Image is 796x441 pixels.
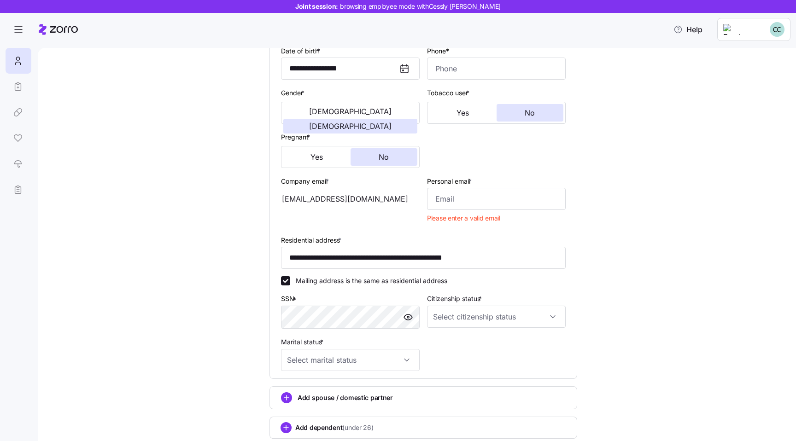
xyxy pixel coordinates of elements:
span: browsing employee mode with Cessly [PERSON_NAME] [340,2,501,11]
span: No [525,109,535,116]
svg: add icon [281,422,292,433]
span: Yes [310,153,323,161]
span: [DEMOGRAPHIC_DATA] [309,122,392,130]
label: Pregnant [281,132,312,142]
span: [DEMOGRAPHIC_DATA] [309,108,392,115]
label: Mailing address is the same as residential address [290,276,447,285]
button: Help [666,20,710,39]
input: Select marital status [281,349,420,371]
label: Gender [281,88,306,98]
span: (under 26) [342,423,373,432]
label: Marital status [281,337,325,347]
img: Employer logo [723,24,756,35]
label: Tobacco user [427,88,471,98]
label: SSN [281,294,298,304]
span: Add spouse / domestic partner [298,393,393,402]
label: Date of birth [281,46,322,56]
label: Company email [281,176,331,186]
label: Residential address [281,235,343,245]
input: Select citizenship status [427,306,566,328]
img: 52c0585e09195894217cc83ab774090e [770,22,784,37]
label: Personal email [427,176,474,186]
input: Email [427,188,566,210]
span: Help [673,24,702,35]
label: Phone* [427,46,449,56]
span: No [379,153,389,161]
span: Please enter a valid email [427,214,500,223]
input: Phone [427,58,566,80]
label: Citizenship status [427,294,484,304]
span: Add dependent [295,423,374,432]
span: Joint session: [295,2,501,11]
svg: add icon [281,392,292,403]
span: Yes [457,109,469,116]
